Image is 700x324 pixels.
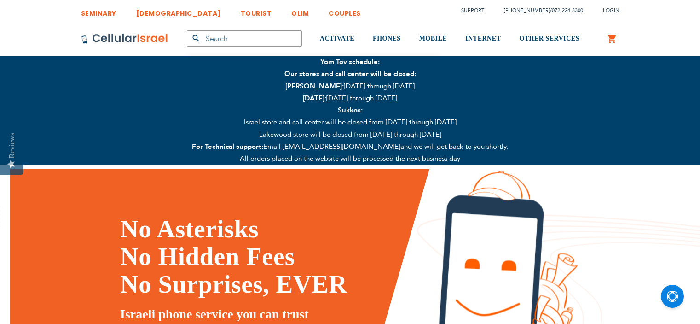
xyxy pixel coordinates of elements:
[603,7,619,14] span: Login
[329,2,361,19] a: COUPLES
[192,142,263,151] strong: For Technical support:
[303,94,326,103] strong: [DATE]:
[552,7,583,14] a: 072-224-3300
[419,22,447,56] a: MOBILE
[320,22,354,56] a: ACTIVATE
[81,33,168,44] img: Cellular Israel Logo
[320,35,354,42] span: ACTIVATE
[81,2,116,19] a: SEMINARY
[136,2,221,19] a: [DEMOGRAPHIC_DATA]
[419,35,447,42] span: MOBILE
[373,35,401,42] span: PHONES
[465,35,501,42] span: INTERNET
[504,7,550,14] a: [PHONE_NUMBER]
[519,35,579,42] span: OTHER SERVICES
[338,106,363,115] strong: Sukkos:
[285,82,344,91] strong: [PERSON_NAME]:
[461,7,484,14] a: Support
[291,2,309,19] a: OLIM
[120,215,422,298] h1: No Asterisks No Hidden Fees No Surprises, EVER
[320,57,380,66] strong: Yom Tov schedule:
[281,142,400,151] a: [EMAIL_ADDRESS][DOMAIN_NAME]
[495,4,583,17] li: /
[519,22,579,56] a: OTHER SERVICES
[465,22,501,56] a: INTERNET
[8,133,16,158] div: Reviews
[187,30,302,47] input: Search
[120,305,422,324] h5: Israeli phone service you can trust
[373,22,401,56] a: PHONES
[284,69,416,78] strong: Our stores and call center will be closed:
[241,2,272,19] a: TOURIST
